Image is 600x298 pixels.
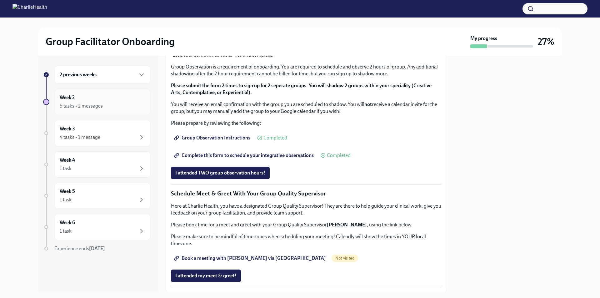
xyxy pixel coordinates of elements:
[364,101,372,107] strong: not
[175,255,326,261] span: Book a meeting with [PERSON_NAME] via [GEOGRAPHIC_DATA]
[171,63,442,77] p: Group Observation is a requirement of onboarding. You are required to schedule and observe 2 hour...
[470,35,497,42] strong: My progress
[175,170,265,176] span: I attended TWO group observation hours!
[46,35,175,48] h2: Group Facilitator Onboarding
[60,188,75,195] h6: Week 5
[171,270,241,282] button: I attended my meet & greet!
[43,183,151,209] a: Week 51 task
[175,273,237,279] span: I attended my meet & greet!
[60,94,75,101] h6: Week 2
[327,153,351,158] span: Completed
[54,245,105,251] span: Experience ends
[171,149,318,162] a: Complete this form to schedule your integrative observations
[332,256,358,260] span: Not visited
[60,103,103,109] div: 5 tasks • 2 messages
[54,66,151,84] div: 2 previous weeks
[60,165,72,172] div: 1 task
[171,252,330,265] a: Book a meeting with [PERSON_NAME] via [GEOGRAPHIC_DATA]
[60,219,75,226] h6: Week 6
[60,157,75,164] h6: Week 4
[171,120,442,127] p: Please prepare by reviewing the following:
[263,135,287,140] span: Completed
[171,233,442,247] p: Please make sure to be mindful of time zones when scheduling your meeting! Calendly will show the...
[171,132,255,144] a: Group Observation Instructions
[43,89,151,115] a: Week 25 tasks • 2 messages
[60,71,97,78] h6: 2 previous weeks
[171,83,432,95] strong: Please submit the form 2 times to sign up for 2 seperate groups. You will shadow 2 groups within ...
[171,167,270,179] button: I attended TWO group observation hours!
[60,196,72,203] div: 1 task
[327,222,367,228] strong: [PERSON_NAME]
[60,134,100,141] div: 4 tasks • 1 message
[43,151,151,178] a: Week 41 task
[43,214,151,240] a: Week 61 task
[175,152,314,159] span: Complete this form to schedule your integrative observations
[43,120,151,146] a: Week 34 tasks • 1 message
[175,135,250,141] span: Group Observation Instructions
[60,125,75,132] h6: Week 3
[171,45,427,58] em: if you have not completed the HIPAA training yet, please return to the "Essential Compliance Task...
[171,221,442,228] p: Please book time for a meet and greet with your Group Quality Supervisor , using the link below.
[12,4,47,14] img: CharlieHealth
[89,245,105,251] strong: [DATE]
[171,189,442,198] p: Schedule Meet & Greet With Your Group Quality Supervisor
[60,228,72,235] div: 1 task
[171,203,442,216] p: Here at Charlie Health, you have a designated Group Quality Supervisor! They are there to help gu...
[538,36,554,47] h3: 27%
[171,101,442,115] p: You will receive an email confirmation with the group you are scheduled to shadow. You will recei...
